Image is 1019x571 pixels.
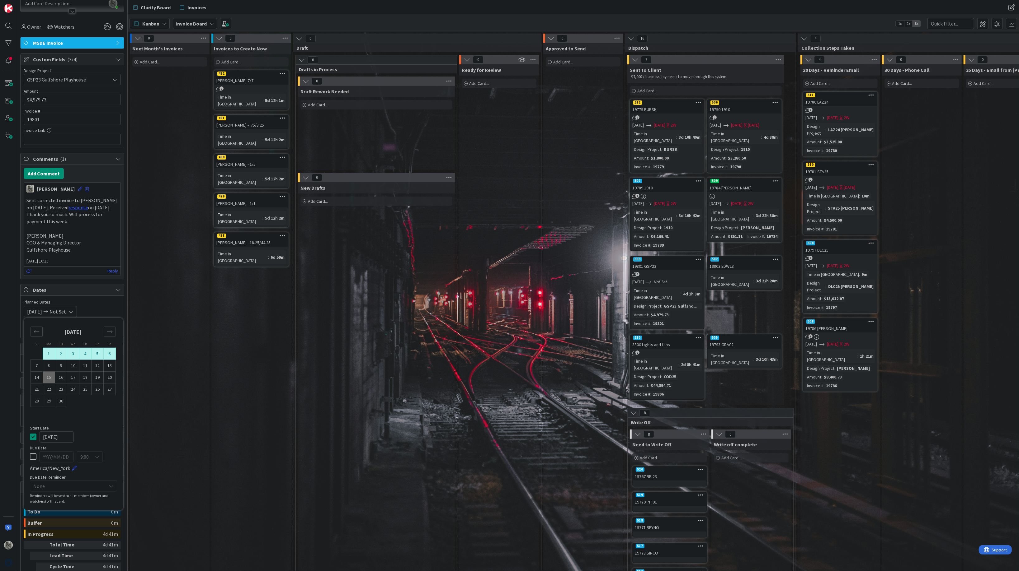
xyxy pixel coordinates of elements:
a: 50319801 GSP23[DATE]Not SetTime in [GEOGRAPHIC_DATA]:4d 1h 3mDesign Project:GSP23 Gulfsho...Amoun... [630,256,705,329]
div: 50719789 1910 [630,178,704,192]
div: Time in [GEOGRAPHIC_DATA] [216,172,262,186]
div: 5d 12h 2m [263,215,286,221]
input: Quick Filter... [927,18,974,29]
span: Watchers [54,23,74,30]
div: [PERSON_NAME] - 1/5 [215,160,288,168]
div: Amount [632,233,648,240]
div: Time in [GEOGRAPHIC_DATA] [216,250,268,264]
span: Add Card... [974,81,993,86]
span: [DATE] [632,122,644,128]
div: 19780 [824,147,838,154]
div: 511 [804,92,877,98]
a: 51219779 BURSK[DATE][DATE]2WTime in [GEOGRAPHIC_DATA]:3d 10h 40mDesign Project:BURSKAmount:$1,800... [630,99,705,173]
span: 2 [809,178,813,182]
div: STA25 [PERSON_NAME] [826,205,875,211]
div: 19801 [651,320,665,327]
div: 2W [748,200,753,207]
img: PA [26,185,34,193]
span: GSP23 Gulfshore Playhouse [27,75,107,84]
div: $4,500.00 [822,217,843,224]
div: Design Project [632,146,661,153]
div: 3300 Lights and fans [630,341,704,349]
a: Invoices [176,2,210,13]
div: Time in [GEOGRAPHIC_DATA] [632,130,676,144]
small: Fr [96,341,99,346]
div: 19779 [651,163,665,170]
div: Invoice # [632,242,650,248]
span: : [648,155,649,161]
div: Design Project [805,365,834,372]
div: Time in [GEOGRAPHIC_DATA] [710,352,753,366]
span: : [262,175,263,182]
div: [DATE] [748,122,759,128]
div: 3d 22h 20m [754,277,779,284]
span: : [826,126,827,133]
div: 5d 12h 2m [263,175,286,182]
span: : [678,361,679,368]
div: 480 [215,155,288,160]
div: 510 [804,162,877,168]
div: 19790 1910 [708,105,781,114]
span: : [826,283,827,290]
div: Invoice # [710,163,728,170]
span: : [650,163,651,170]
div: 502 [708,257,781,262]
span: : [821,217,822,224]
span: : [857,353,858,360]
div: 19784 [PERSON_NAME] [708,184,781,192]
span: [DATE] [827,341,838,347]
td: Choose Tuesday, 2025/Sep/02 12:00 as your check-out date. It’s available. [55,348,67,360]
div: 2W [671,122,676,128]
img: Visit kanbanzone.com [4,4,13,13]
td: Choose Monday, 2025/Sep/01 12:00 as your check-out date. It’s available. [43,348,55,360]
span: : [262,136,263,143]
div: $6,169.41 [649,233,670,240]
div: Invoice # [805,147,823,154]
div: 50919784 [PERSON_NAME] [708,178,781,192]
a: 50519793 GRA02Time in [GEOGRAPHIC_DATA]:3d 10h 43m [707,334,782,369]
a: Reply [107,267,118,275]
div: $4,979.73 [649,311,670,318]
span: : [821,295,822,302]
div: 1h 21m [858,353,875,360]
div: Time in [GEOGRAPHIC_DATA] [710,274,753,288]
span: Add Card... [308,198,328,204]
div: Time in [GEOGRAPHIC_DATA] [632,287,681,301]
div: 19786 [PERSON_NAME] [804,324,877,332]
span: [DATE] [654,122,665,128]
td: Choose Monday, 2025/Sep/08 12:00 as your check-out date. It’s available. [43,360,55,371]
span: 1 [635,350,639,355]
div: 19801 GSP23 [630,262,704,270]
span: : [661,146,662,153]
div: 2W [671,200,676,207]
span: [DATE] [632,279,644,285]
span: Clarity Board [141,4,171,11]
div: 50419797 DLC25 [804,240,877,254]
span: Add Card... [553,59,573,65]
div: [PERSON_NAME] - .75/3.25 [215,121,288,129]
td: Choose Friday, 2025/Sep/05 12:00 as your check-out date. It’s available. [92,348,104,360]
div: 10m [860,193,871,199]
div: 530 [630,335,704,341]
div: 481 [217,116,226,120]
label: Amount [24,88,38,94]
span: : [268,254,269,261]
div: Time in [GEOGRAPHIC_DATA] [805,193,859,199]
div: 50219803 EDW23 [708,257,781,270]
span: : [661,224,662,231]
span: Not Set [50,308,66,315]
span: Add Card... [810,81,830,86]
span: Add Card... [892,81,912,86]
div: Time in [GEOGRAPHIC_DATA] [710,130,761,144]
div: 2W [844,114,849,121]
div: 3d 10h 43m [754,356,779,363]
div: 3d 10h 40m [677,134,702,141]
span: : [753,356,754,363]
div: Invoice # [805,225,823,232]
div: 505 [710,336,719,340]
div: 502 [710,257,719,262]
div: [PERSON_NAME] [835,365,871,372]
div: Invoice # [632,320,650,327]
span: Support [13,1,28,8]
div: 482[PERSON_NAME] 7/7 [215,71,288,85]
